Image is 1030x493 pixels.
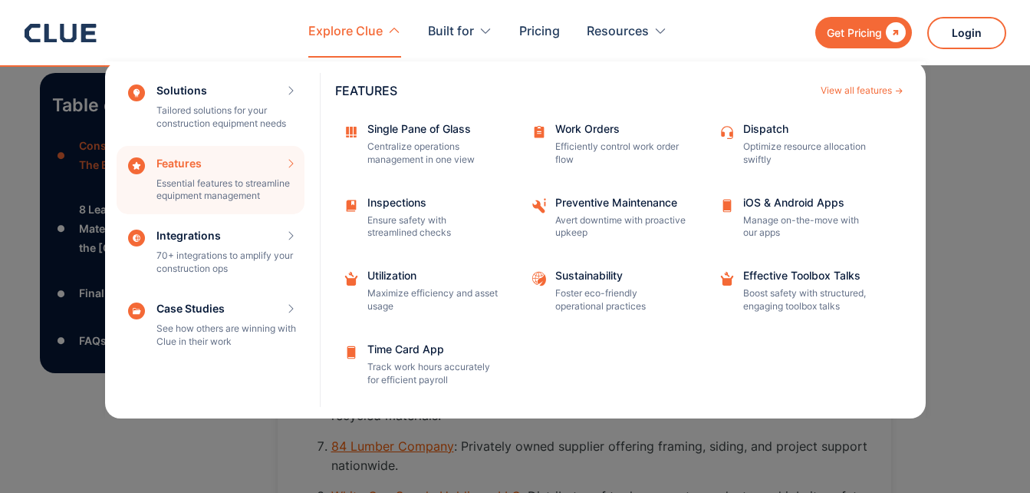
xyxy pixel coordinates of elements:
p: Efficiently control work order flow [555,141,686,167]
a: Pricing [519,8,560,56]
a: Login [927,17,1006,49]
img: Grid management icon [343,124,360,141]
p: Manage on-the-move with our apps [743,214,874,240]
div:  [882,23,906,42]
div: iOS & Android Apps [743,197,874,208]
div: Utilization [367,270,498,281]
p: Centralize operations management in one view [367,141,498,167]
img: Customer support icon [719,124,735,141]
div: Resources [587,8,649,56]
div: Single Pane of Glass [367,124,498,134]
a: iOS & Android AppsManage on-the-move with our apps [711,190,884,248]
div: Work Orders [555,124,686,134]
div: Get Pricing [827,23,882,42]
div: Explore Clue [308,8,383,56]
p: Avert downtime with proactive upkeep [555,214,686,240]
img: save icon [343,197,360,214]
div: Preventive Maintenance [555,197,686,208]
img: Sustainability icon [531,270,548,287]
div: Explore Clue [308,8,401,56]
p: Track work hours accurately for efficient payroll [367,361,498,387]
div: Effective Toolbox Talks [743,270,874,281]
div: Built for [428,8,474,56]
img: icon image [343,344,360,361]
p: Ensure safety with streamlined checks [367,214,498,240]
a: Get Pricing [815,17,912,48]
img: icon image [719,197,735,214]
div: Time Card App [367,344,498,355]
div: Resources [587,8,667,56]
p: Maximize efficiency and asset usage [367,287,498,313]
nav: Explore Clue [25,58,1006,419]
div: Built for [428,8,492,56]
a: InspectionsEnsure safety with streamlined checks [335,190,508,248]
a: Preventive MaintenanceAvert downtime with proactive upkeep [523,190,696,248]
div: Features [335,84,813,97]
img: Tool and information icon [531,197,548,214]
a: UtilizationMaximize efficiency and asset usage [335,263,508,321]
a: DispatchOptimize resource allocation swiftly [711,116,884,174]
p: Boost safety with structured, engaging toolbox talks [743,287,874,313]
a: Effective Toolbox TalksBoost safety with structured, engaging toolbox talks [711,263,884,321]
p: Optimize resource allocation swiftly [743,141,874,167]
li: : Privately owned supplier offering framing, siding, and project support nationwide. [331,437,868,475]
div: View all features [821,86,892,95]
div: Inspections [367,197,498,208]
div: Dispatch [743,124,874,134]
img: Task management icon [531,124,548,141]
a: Single Pane of GlassCentralize operations management in one view [335,116,508,174]
a: Work OrdersEfficiently control work order flow [523,116,696,174]
div: Sustainability [555,270,686,281]
a: 84 Lumber Company [331,438,454,454]
a: Time Card AppTrack work hours accurately for efficient payroll [335,336,508,395]
a: SustainabilityFoster eco-friendly operational practices [523,263,696,321]
img: repair box icon [343,270,360,287]
a: View all features [821,86,903,95]
p: Foster eco-friendly operational practices [555,287,686,313]
img: repairing box icon [719,270,735,287]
